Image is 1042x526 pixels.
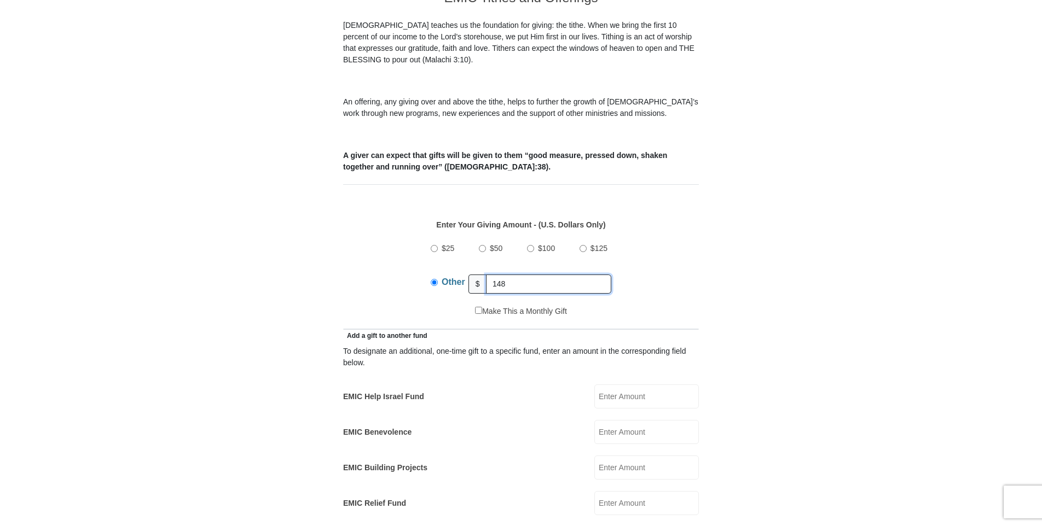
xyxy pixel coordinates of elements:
input: Make This a Monthly Gift [475,307,482,314]
span: $50 [490,244,502,253]
p: An offering, any giving over and above the tithe, helps to further the growth of [DEMOGRAPHIC_DAT... [343,96,699,119]
span: $ [468,274,487,294]
input: Other Amount [486,274,611,294]
span: $25 [442,244,454,253]
label: EMIC Benevolence [343,426,412,438]
input: Enter Amount [594,384,699,408]
span: $125 [591,244,607,253]
label: EMIC Building Projects [343,462,427,474]
b: A giver can expect that gifts will be given to them “good measure, pressed down, shaken together ... [343,151,667,171]
strong: Enter Your Giving Amount - (U.S. Dollars Only) [436,220,605,229]
span: $100 [538,244,555,253]
label: Make This a Monthly Gift [475,306,567,317]
input: Enter Amount [594,491,699,515]
div: To designate an additional, one-time gift to a specific fund, enter an amount in the correspondin... [343,346,699,369]
span: Other [442,277,465,287]
input: Enter Amount [594,420,699,444]
p: [DEMOGRAPHIC_DATA] teaches us the foundation for giving: the tithe. When we bring the first 10 pe... [343,20,699,66]
label: EMIC Relief Fund [343,498,406,509]
input: Enter Amount [594,455,699,480]
label: EMIC Help Israel Fund [343,391,424,402]
span: Add a gift to another fund [343,332,427,340]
